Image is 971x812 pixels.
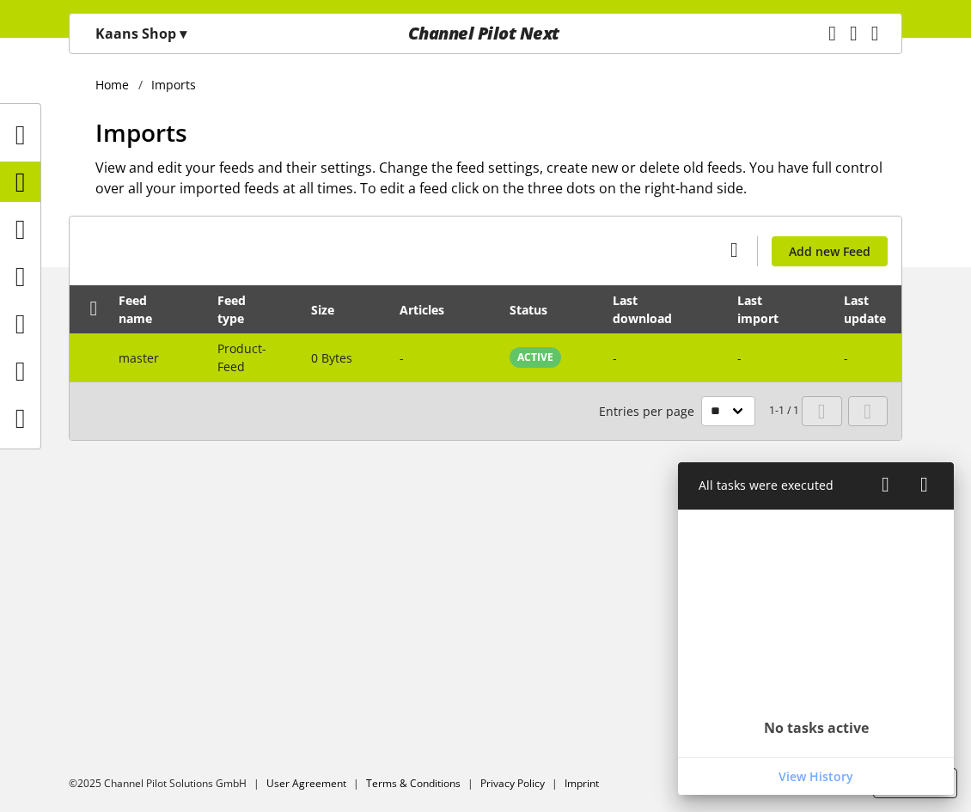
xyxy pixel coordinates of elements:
[95,23,186,44] p: Kaans Shop
[699,477,834,493] span: All tasks were executed
[69,776,266,791] li: ©2025 Channel Pilot Solutions GmbH
[85,299,103,317] span: Unlock to reorder rows
[737,291,803,327] div: Last import
[266,776,346,791] a: User Agreement
[95,157,902,198] h2: View and edit your feeds and their settings. Change the feed settings, create new or delete old f...
[599,402,701,420] span: Entries per page
[565,776,599,791] a: Imprint
[311,301,351,319] div: Size
[217,340,266,375] span: Product-Feed
[69,13,902,54] nav: main navigation
[95,116,187,149] span: Imports
[366,776,461,791] a: Terms & Conditions
[311,350,352,366] span: 0 Bytes
[681,761,950,791] a: View History
[119,350,159,366] span: master
[613,350,617,366] span: -
[510,301,565,319] div: Status
[180,24,186,43] span: ▾
[844,350,848,366] span: -
[772,236,888,266] a: Add new Feed
[517,350,553,365] span: ACTIVE
[217,291,272,327] div: Feed type
[844,291,910,327] div: Last update
[79,299,103,320] div: Unlock to reorder rows
[779,767,853,785] span: View History
[789,242,870,260] span: Add new Feed
[480,776,545,791] a: Privacy Policy
[599,396,799,426] small: 1-1 / 1
[119,291,178,327] div: Feed name
[400,301,461,319] div: Articles
[400,350,404,366] span: -
[737,350,742,366] span: -
[613,291,695,327] div: Last download
[95,76,138,94] a: Home
[764,719,869,736] h2: No tasks active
